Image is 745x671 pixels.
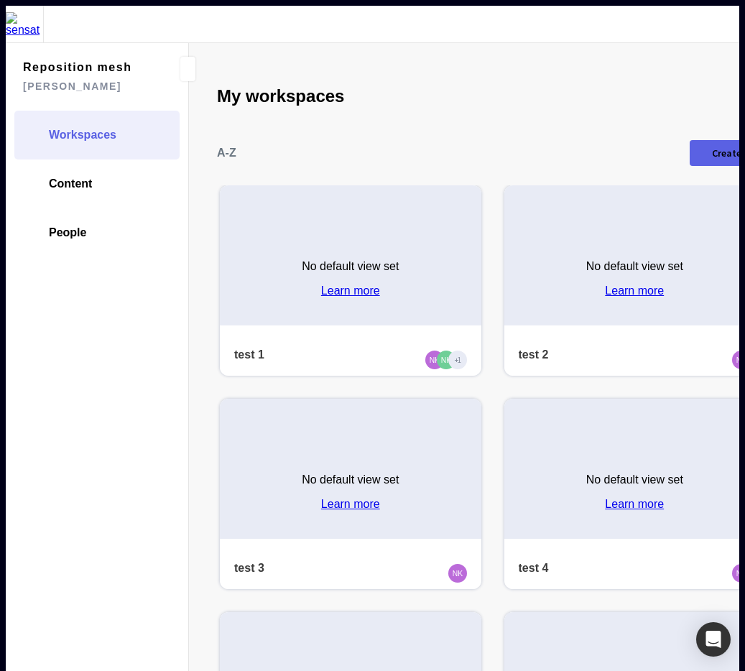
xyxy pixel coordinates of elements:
[586,260,683,273] p: No default view set
[696,622,731,657] div: Open Intercom Messenger
[321,498,380,511] a: Learn more
[605,284,664,297] a: Learn more
[14,159,180,208] a: Content
[234,348,412,361] h4: test 1
[23,57,148,77] span: Reposition mesh
[14,208,180,257] a: People
[302,473,399,486] p: No default view set
[49,226,86,240] span: People
[23,77,148,96] span: [PERSON_NAME]
[429,356,440,364] text: NK
[302,260,399,273] p: No default view set
[440,356,451,364] text: NK
[448,351,467,369] div: +1
[321,284,380,297] a: Learn more
[14,111,180,159] a: Workspaces
[49,177,92,191] span: Content
[234,561,412,575] h4: test 3
[519,348,697,361] h4: test 2
[519,561,697,575] h4: test 4
[605,498,664,511] a: Learn more
[217,147,236,159] p: A-Z
[452,570,463,578] text: NK
[49,128,116,142] span: Workspaces
[586,473,683,486] p: No default view set
[6,12,43,37] img: sensat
